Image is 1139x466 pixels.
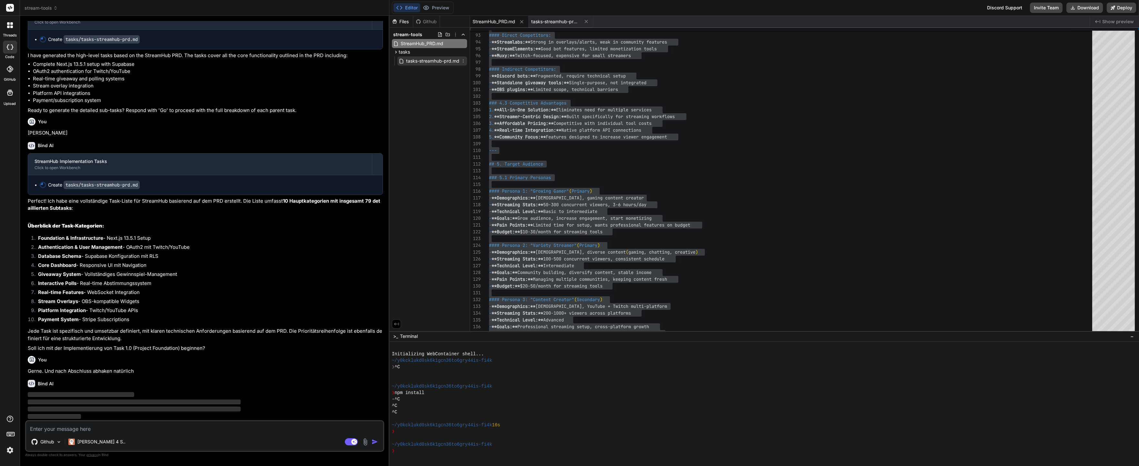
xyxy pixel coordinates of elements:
[38,289,84,295] strong: Real-time Features
[28,392,134,397] span: ‌
[470,79,481,86] div: 100
[393,31,422,38] span: stream-tools
[392,396,400,402] span: -^C
[577,297,600,302] span: Secondary
[33,316,383,325] li: - Stripe Subscriptions
[489,147,497,153] span: ---
[489,100,566,106] span: ### 4.3 Competitive Advantages
[40,439,54,445] p: Github
[470,120,481,127] div: 106
[33,97,383,104] li: Payment/subscription system
[574,297,577,302] span: (
[68,439,75,445] img: Claude 4 Sonnet
[489,330,492,336] span: -
[489,161,543,167] span: ## 5. Target Audience
[517,269,644,275] span: Community building, diversify content, stable inc
[543,263,574,268] span: Intermediate
[362,438,369,446] img: attachment
[489,39,492,45] span: -
[4,101,16,106] label: Upload
[392,351,484,357] span: Initializing WebContainer shell...
[543,310,631,316] span: 200-1000+ viewers across platforms
[492,317,543,323] span: **Technical Level:**
[470,134,481,140] div: 108
[543,317,564,323] span: Advanced
[470,269,481,276] div: 128
[28,198,383,212] p: Perfect! Ich habe eine vollständige Task-Liste für StreamHub basierend auf dem PRD erstellt. Die ...
[38,271,81,277] strong: Giveaway System
[494,114,566,119] span: **Streamer-Centric Design:**
[489,283,492,289] span: -
[5,54,15,60] label: code
[489,229,492,235] span: -
[400,40,444,47] span: StreamHub_PRD.md
[392,383,492,390] span: ~/y0kcklukd0sk6k1gcn36to6gry44is-fi4k
[28,407,241,411] span: ‌
[470,303,481,310] div: 133
[531,18,580,25] span: tasks-streamhub-prd.md
[33,90,383,97] li: Platform API integrations
[489,195,492,201] span: -
[569,188,572,194] span: (
[395,390,424,396] span: npm install
[470,235,481,242] div: 123
[35,165,365,170] div: Click to open Workbench
[489,175,551,180] span: ### 5.1 Primary Personas
[535,303,667,309] span: [DEMOGRAPHIC_DATA], YouTube + Twitch multi-platform
[533,276,659,282] span: Managing multiple communities, keeping content fr
[543,202,646,208] span: 50-300 concurrent viewers, 3-6 hours/day
[492,310,543,316] span: **Streaming Stats:**
[530,39,657,45] span: Strong in overlays/alerts, weak in community feat
[38,307,86,313] strong: Platform Integration
[569,80,646,86] span: Single-purpose, not integrated
[420,3,452,12] button: Preview
[489,73,492,79] span: -
[657,39,667,45] span: ures
[394,3,420,12] button: Editor
[28,400,241,404] span: ‌
[1129,331,1135,341] button: −
[28,368,383,375] p: Gerne. Und nach Abschluss abhaken natürlich
[600,297,603,302] span: )
[659,276,667,282] span: esh
[533,330,654,336] span: Platform fragmentation, complex tool management
[515,53,631,58] span: Twitch-focused, expensive for small streamers
[38,280,76,286] strong: Interactive Polls
[405,57,460,65] span: tasks-streamhub-prd.md
[470,39,481,46] div: 94
[395,364,400,370] span: ^C
[470,167,481,174] div: 113
[33,235,383,244] li: - Next.js 13.5.1 Setup
[492,80,569,86] span: **Standalone giveaway tools:**
[64,181,140,189] code: tasks/tasks-streamhub-prd.md
[470,106,481,113] div: 104
[492,202,543,208] span: **Streaming Stats:**
[38,244,123,250] strong: Authentication & User Management
[489,324,492,329] span: -
[695,249,698,255] span: )
[494,127,561,133] span: **Real-time Integration:**
[517,324,644,329] span: Professional streaming setup, cross-platform grow
[392,357,492,364] span: ~/y0kcklukd0sk6k1gcn36to6gry44is-fi4k
[28,223,104,229] strong: Überblick der Task-Kategorien:
[470,93,481,100] div: 102
[470,32,481,39] div: 93
[489,80,492,86] span: -
[413,18,440,25] div: Github
[25,452,384,458] p: Always double-check its answers. Your in Bind
[489,256,492,262] span: -
[533,222,659,228] span: Limited time for setup, wants professional featur
[38,316,79,322] strong: Payment System
[33,271,383,280] li: - Vollständiges Gewinnspiel-Management
[626,249,628,255] span: (
[489,107,494,113] span: 1.
[33,298,383,307] li: - OBS-kompatible Widgets
[56,439,62,445] img: Pick Models
[33,61,383,68] li: Complete Next.js 13.5.1 setup with Supabase
[579,242,597,248] span: Primary
[546,134,667,140] span: Features designed to increase viewer engagement
[489,222,492,228] span: -
[35,158,365,165] div: StreamHub Implementation Tasks
[392,364,395,370] span: ❯
[520,229,603,235] span: $10-30/month for streaming tools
